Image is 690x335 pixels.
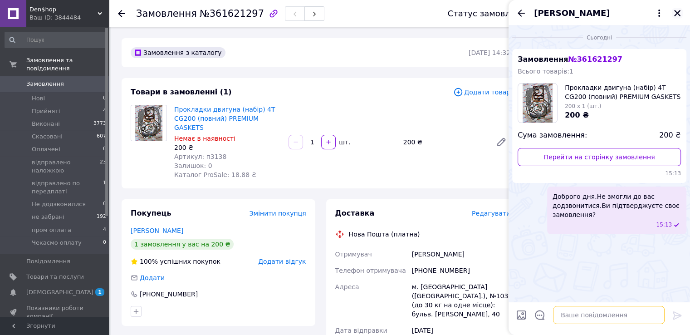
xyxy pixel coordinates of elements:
span: № 361621297 [568,55,622,64]
span: Дата відправки [335,327,387,334]
a: Прокладки двигуна (набір) 4T CG200 (повний) PREMIUM GASKETS [174,106,275,131]
span: Товари та послуги [26,273,84,281]
time: [DATE] 14:32 [469,49,510,56]
span: Сьогодні [583,34,616,42]
span: Den$hop [29,5,98,14]
span: Чекаємо оплату [32,239,82,247]
span: Додати [140,274,165,281]
div: 200 ₴ [400,136,489,148]
span: 200 ₴ [659,130,681,141]
div: 200 ₴ [174,143,281,152]
button: Закрити [672,8,683,19]
span: Залишок: 0 [174,162,212,169]
span: Отримувач [335,251,372,258]
span: 15:13 12.09.2025 [518,170,681,177]
span: не забрані [32,213,64,221]
span: Сума замовлення: [518,130,587,141]
button: Назад [516,8,527,19]
img: 6814062050_w100_h100_prokladki-dvigatelya-nabor.jpg [523,84,552,123]
img: Прокладки двигуна (набір) 4T CG200 (повний) PREMIUM GASKETS [135,105,162,141]
span: 1 [95,288,104,296]
div: Нова Пошта (платна) [347,230,422,239]
span: Повідомлення [26,257,70,266]
a: Перейти на сторінку замовлення [518,148,681,166]
span: Редагувати [472,210,510,217]
div: Статус замовлення [448,9,531,18]
span: Нові [32,94,45,103]
span: Замовлення [26,80,64,88]
span: Немає в наявності [174,135,235,142]
span: Покупець [131,209,171,217]
span: відправлено по передплаті [32,179,103,196]
span: 0 [103,200,106,208]
span: 0 [103,145,106,153]
span: 4 [103,107,106,115]
span: Оплачені [32,145,60,153]
span: 0 [103,239,106,247]
span: Додати товар [453,87,510,97]
span: 192 [97,213,106,221]
button: [PERSON_NAME] [534,7,665,19]
div: [PHONE_NUMBER] [410,262,512,279]
span: відправлено наложкою [32,158,100,175]
span: 1 [103,179,106,196]
span: Доставка [335,209,375,217]
div: Повернутися назад [118,9,125,18]
span: Доброго дня.Не змогли до вас додзвонитися.Ви підтверджуєте своє замовлення? [553,192,681,219]
span: [DEMOGRAPHIC_DATA] [26,288,93,296]
span: Каталог ProSale: 18.88 ₴ [174,171,256,178]
div: шт. [337,138,351,147]
input: Пошук [5,32,107,48]
span: Замовлення [136,8,197,19]
span: Не додзвонилися [32,200,86,208]
span: Змінити покупця [250,210,306,217]
span: [PERSON_NAME] [534,7,610,19]
span: №361621297 [200,8,264,19]
span: Артикул: п3138 [174,153,226,160]
span: Адреса [335,283,359,291]
span: 200 ₴ [565,111,589,119]
span: 200 x 1 (шт.) [565,103,601,109]
span: 23 [100,158,106,175]
span: Телефон отримувача [335,267,406,274]
span: Прийняті [32,107,60,115]
span: 15:13 12.09.2025 [656,221,672,229]
a: [PERSON_NAME] [131,227,183,234]
span: 0 [103,94,106,103]
div: [PHONE_NUMBER] [139,290,199,299]
div: успішних покупок [131,257,220,266]
span: Прокладки двигуна (набір) 4T CG200 (повний) PREMIUM GASKETS [565,83,681,101]
button: Відкрити шаблони відповідей [534,309,546,321]
span: 3773 [93,120,106,128]
span: Замовлення та повідомлення [26,56,109,73]
div: 12.09.2025 [512,33,686,42]
a: Редагувати [492,133,510,151]
span: 100% [140,258,158,265]
span: 607 [97,133,106,141]
div: 1 замовлення у вас на 200 ₴ [131,239,234,250]
span: Всього товарів: 1 [518,68,573,75]
div: м. [GEOGRAPHIC_DATA] ([GEOGRAPHIC_DATA].), №103 (до 30 кг на одне місце): бульв. [PERSON_NAME], 40 [410,279,512,322]
span: Замовлення [518,55,622,64]
span: пром оплата [32,226,71,234]
span: Показники роботи компанії [26,304,84,320]
span: Додати відгук [258,258,306,265]
div: Замовлення з каталогу [131,47,225,58]
span: Виконані [32,120,60,128]
span: Товари в замовленні (1) [131,88,232,96]
div: Ваш ID: 3844484 [29,14,109,22]
span: 4 [103,226,106,234]
span: Скасовані [32,133,63,141]
div: [PERSON_NAME] [410,246,512,262]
